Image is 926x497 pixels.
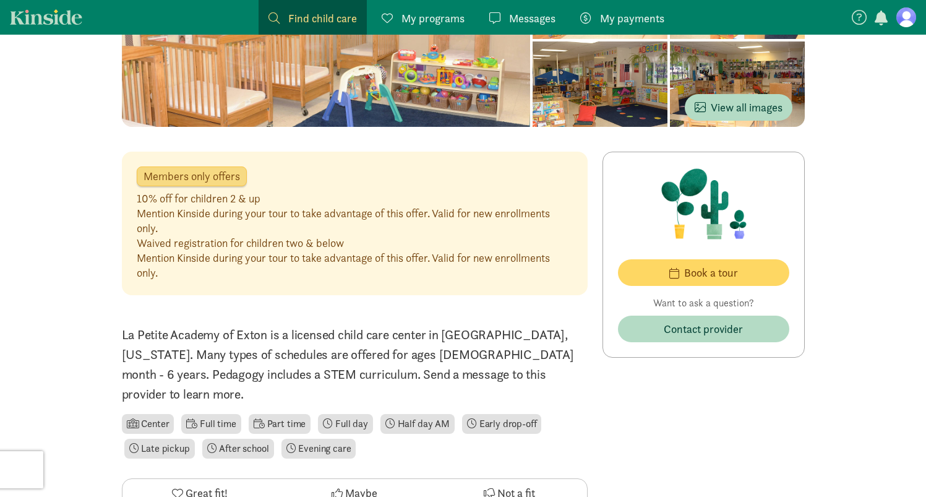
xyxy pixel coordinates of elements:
div: 10% off for children 2 & up [137,191,573,206]
span: View all images [695,99,782,116]
p: La Petite Academy of Exton is a licensed child care center in [GEOGRAPHIC_DATA], [US_STATE]. Many... [122,325,588,404]
li: Full day [318,414,373,434]
span: Contact provider [664,321,743,337]
button: Contact provider [618,316,789,342]
span: Find child care [288,10,357,27]
button: View all images [685,94,792,121]
li: Late pickup [124,439,195,459]
span: Members only offers [144,171,240,182]
li: Part time [249,414,311,434]
button: Book a tour [618,259,789,286]
li: Evening care [281,439,356,459]
p: Want to ask a question? [618,296,789,311]
li: After school [202,439,274,459]
span: My programs [401,10,465,27]
li: Full time [181,414,241,434]
span: Book a tour [684,264,738,281]
a: Kinside [10,9,82,25]
li: Early drop-off [462,414,542,434]
li: Center [122,414,174,434]
li: Half day AM [380,414,455,434]
span: Messages [509,10,555,27]
span: My payments [600,10,664,27]
div: Mention Kinside during your tour to take advantage of this offer. Valid for new enrollments only. [137,206,573,236]
div: Mention Kinside during your tour to take advantage of this offer. Valid for new enrollments only. [137,251,573,280]
div: Waived registration for children two & below [137,236,573,251]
